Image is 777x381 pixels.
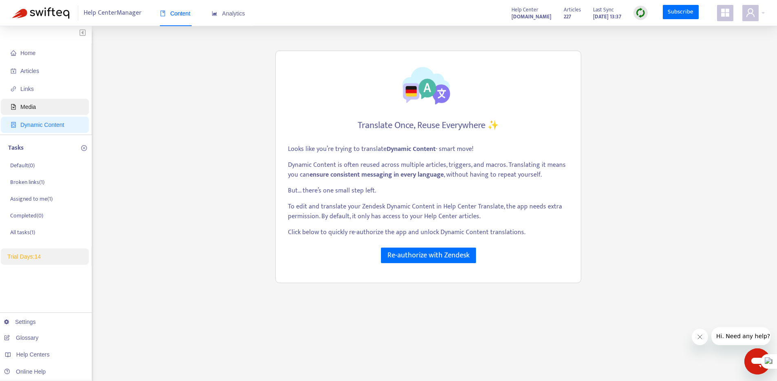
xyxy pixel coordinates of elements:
span: Trial Days: 14 [7,253,41,260]
span: Analytics [212,10,245,17]
p: Dynamic Content is often reused across multiple articles, triggers, and macros. Translating it me... [288,160,569,180]
img: sync.dc5367851b00ba804db3.png [635,8,646,18]
strong: ensure consistent messaging in every language [310,169,444,180]
p: All tasks ( 1 ) [10,228,35,237]
span: Re-authorize with Zendesk [387,250,469,261]
span: Articles [564,5,581,14]
button: Re-authorize with Zendesk [381,248,476,263]
span: home [11,50,16,56]
img: Swifteq [12,7,69,19]
p: Completed ( 0 ) [10,211,43,220]
p: Tasks [8,143,24,153]
strong: [DATE] 13:37 [593,12,621,21]
span: Help Centers [16,351,50,358]
strong: Dynamic Content [387,144,436,155]
span: account-book [11,68,16,74]
p: Broken links ( 1 ) [10,178,44,186]
span: plus-circle [81,145,87,151]
iframe: Close message [692,329,708,345]
a: Online Help [4,368,46,375]
span: link [11,86,16,92]
strong: 227 [564,12,571,21]
span: book [160,11,166,16]
span: file-image [11,104,16,110]
a: Subscribe [663,5,699,20]
span: appstore [720,8,730,18]
a: [DOMAIN_NAME] [511,12,551,21]
span: Articles [20,68,39,74]
span: Last Sync [593,5,614,14]
img: Translate Dynamic Content [396,63,461,107]
h4: Translate Once, Reuse Everywhere ✨ [358,120,499,131]
a: Glossary [4,334,38,341]
p: But... there’s one small step left. [288,186,569,196]
iframe: Button to launch messaging window [744,348,770,374]
p: Looks like you’re trying to translate - smart move! [288,144,569,154]
span: Media [20,104,36,110]
span: Home [20,50,35,56]
span: Help Center [511,5,538,14]
p: Assigned to me ( 1 ) [10,195,53,203]
span: user [746,8,755,18]
p: To edit and translate your Zendesk Dynamic Content in Help Center Translate, the app needs extra ... [288,202,569,222]
iframe: Message from company [711,327,770,345]
span: Content [160,10,190,17]
span: Dynamic Content [20,122,64,128]
p: Default ( 0 ) [10,161,35,170]
span: Links [20,86,34,92]
span: container [11,122,16,128]
a: Settings [4,319,36,325]
span: Help Center Manager [84,5,142,21]
span: area-chart [212,11,217,16]
p: Click below to quickly re-authorize the app and unlock Dynamic Content translations. [288,228,569,237]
